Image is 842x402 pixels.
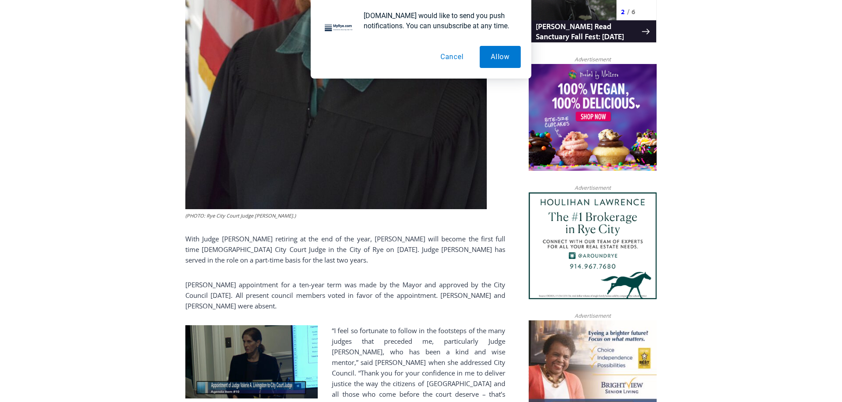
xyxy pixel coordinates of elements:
[566,184,620,192] span: Advertisement
[529,64,657,171] img: Baked by Melissa
[185,325,318,398] img: (PHOTO: Rye City Court Judge Valerie A. Livingston during her appointment at Rye City Council on ...
[103,75,107,83] div: 6
[429,46,475,68] button: Cancel
[185,212,487,220] figcaption: (PHOTO: Rye City Court Judge [PERSON_NAME].)
[566,312,620,320] span: Advertisement
[231,88,409,108] span: Intern @ [DOMAIN_NAME]
[7,89,113,109] h4: [PERSON_NAME] Read Sanctuary Fall Fest: [DATE]
[185,279,505,311] p: [PERSON_NAME] appointment for a ten-year term was made by the Mayor and approved by the City Coun...
[357,11,521,31] div: [DOMAIN_NAME] would like to send you push notifications. You can unsubscribe at any time.
[92,75,96,83] div: 2
[185,233,505,265] p: With Judge [PERSON_NAME] retiring at the end of the year, [PERSON_NAME] will become the first ful...
[529,192,657,299] img: Houlihan Lawrence The #1 Brokerage in Rye City
[212,86,428,110] a: Intern @ [DOMAIN_NAME]
[92,26,123,72] div: Birds of Prey: Falcon and hawk demos
[480,46,521,68] button: Allow
[321,11,357,46] img: notification icon
[223,0,417,86] div: Apply Now <> summer and RHS senior internships available
[98,75,101,83] div: /
[0,88,128,110] a: [PERSON_NAME] Read Sanctuary Fall Fest: [DATE]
